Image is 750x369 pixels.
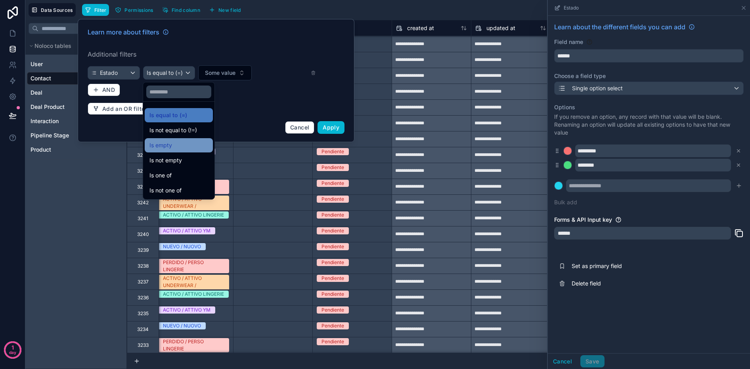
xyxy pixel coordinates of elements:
p: day [9,347,16,358]
div: 3237 [138,279,149,285]
div: Pendiente [321,243,344,250]
span: Find column [172,7,200,13]
div: Pendiente [321,259,344,266]
button: Single option select [554,82,744,95]
label: Options [554,103,744,111]
div: 3236 [138,295,149,301]
div: 3243 [137,184,149,190]
span: Is equal to (=) [149,110,187,120]
div: ACTIVO / ATTIVO YM [163,306,210,314]
span: created at [407,24,434,32]
button: Find column [159,4,203,16]
a: Permissions [112,4,159,16]
div: 3238 [138,263,149,269]
div: PERDIDO / PERSO LINGERIE [163,259,224,273]
div: Pendiente [321,227,344,234]
div: 3242 [137,200,149,206]
p: 1 [11,344,14,352]
button: New field [206,4,244,16]
div: Pendiente [321,164,344,171]
span: Is not equal to (!=) [149,126,197,135]
span: Learn about the different fields you can add [554,22,685,32]
label: Choose a field type [554,72,744,80]
div: 3241 [138,215,148,222]
button: Data Sources [29,3,76,17]
div: 3235 [138,310,149,317]
div: Pendiente [321,180,344,187]
div: Pendiente [321,306,344,314]
div: 3233 [138,342,149,348]
span: updated at [486,24,515,32]
div: PERDIDO / PERSO LINGERIE [163,338,224,352]
div: Pendiente [321,275,344,282]
div: Pendiente [321,196,344,203]
div: NUEVO / NUOVO [163,322,201,329]
span: Delete field [572,280,686,287]
span: Is one of [149,171,172,180]
button: Delete field [554,275,744,292]
span: Is not one of [149,186,182,195]
button: Permissions [112,4,156,16]
span: Is not empty [149,156,182,165]
div: ACTIVO / ATTIVO YM [163,227,210,234]
div: ACTIVO / ATTIVO UNDERWEAR / SHAPEWEAR [163,275,224,296]
div: Pendiente [321,338,344,345]
p: If you remove an option, any record with that value will be blank. Renaming an option will update... [554,113,744,137]
div: Pendiente [321,148,344,155]
div: 3239 [138,247,149,253]
div: 3244 [137,168,149,174]
div: Pendiente [321,211,344,219]
div: 3245 [137,152,149,158]
div: 3240 [137,231,149,238]
span: New field [218,7,241,13]
button: Set as primary field [554,257,744,275]
div: ACTIVO / ATTIVO LINGERIE [163,211,224,219]
span: Is empty [149,141,172,150]
button: Bulk add [554,198,577,206]
span: Filter [94,7,107,13]
div: 3234 [137,326,149,333]
span: Data Sources [41,7,73,13]
div: ACTIVO / ATTIVO UNDERWEAR / SHAPEWEAR [163,196,224,217]
label: Field name [554,38,583,46]
div: Pendiente [321,291,344,298]
a: Learn about the different fields you can add [554,22,695,32]
div: Pendiente [321,322,344,329]
button: Filter [82,4,109,16]
div: ACTIVO / ATTIVO LINGERIE [163,291,224,298]
span: Permissions [124,7,153,13]
button: Cancel [548,355,577,368]
div: NUEVO / NUOVO [163,243,201,250]
span: Set as primary field [572,262,686,270]
label: Forms & API Input key [554,216,612,224]
span: Single option select [572,84,623,92]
